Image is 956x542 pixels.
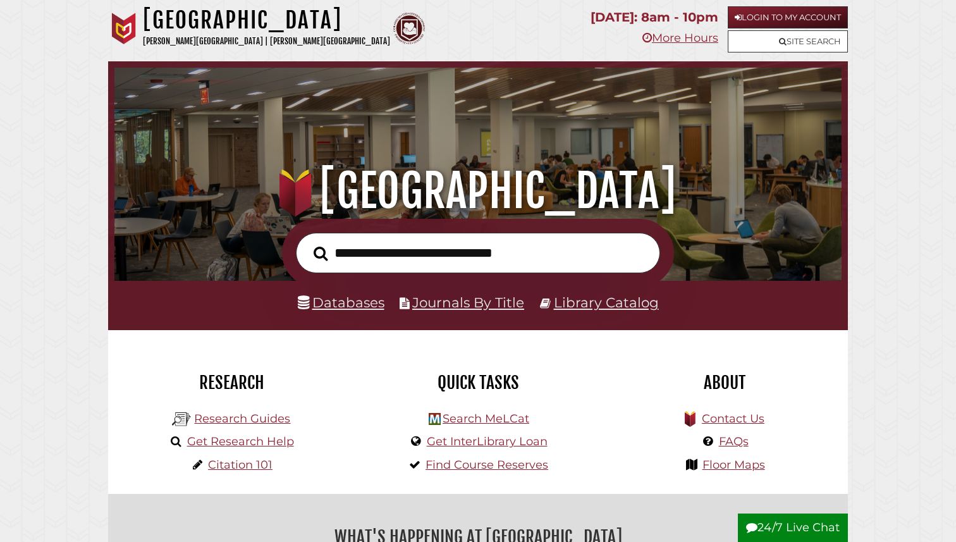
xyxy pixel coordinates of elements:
[728,30,848,52] a: Site Search
[728,6,848,28] a: Login to My Account
[702,458,765,472] a: Floor Maps
[194,412,290,426] a: Research Guides
[719,434,749,448] a: FAQs
[208,458,273,472] a: Citation 101
[129,163,828,219] h1: [GEOGRAPHIC_DATA]
[443,412,529,426] a: Search MeLCat
[143,34,390,49] p: [PERSON_NAME][GEOGRAPHIC_DATA] | [PERSON_NAME][GEOGRAPHIC_DATA]
[412,294,524,311] a: Journals By Title
[118,372,345,393] h2: Research
[143,6,390,34] h1: [GEOGRAPHIC_DATA]
[364,372,592,393] h2: Quick Tasks
[702,412,764,426] a: Contact Us
[393,13,425,44] img: Calvin Theological Seminary
[554,294,659,311] a: Library Catalog
[427,434,548,448] a: Get InterLibrary Loan
[314,245,328,261] i: Search
[426,458,548,472] a: Find Course Reserves
[307,243,334,265] button: Search
[108,13,140,44] img: Calvin University
[172,410,191,429] img: Hekman Library Logo
[642,31,718,45] a: More Hours
[298,294,384,311] a: Databases
[591,6,718,28] p: [DATE]: 8am - 10pm
[187,434,294,448] a: Get Research Help
[611,372,838,393] h2: About
[429,413,441,425] img: Hekman Library Logo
